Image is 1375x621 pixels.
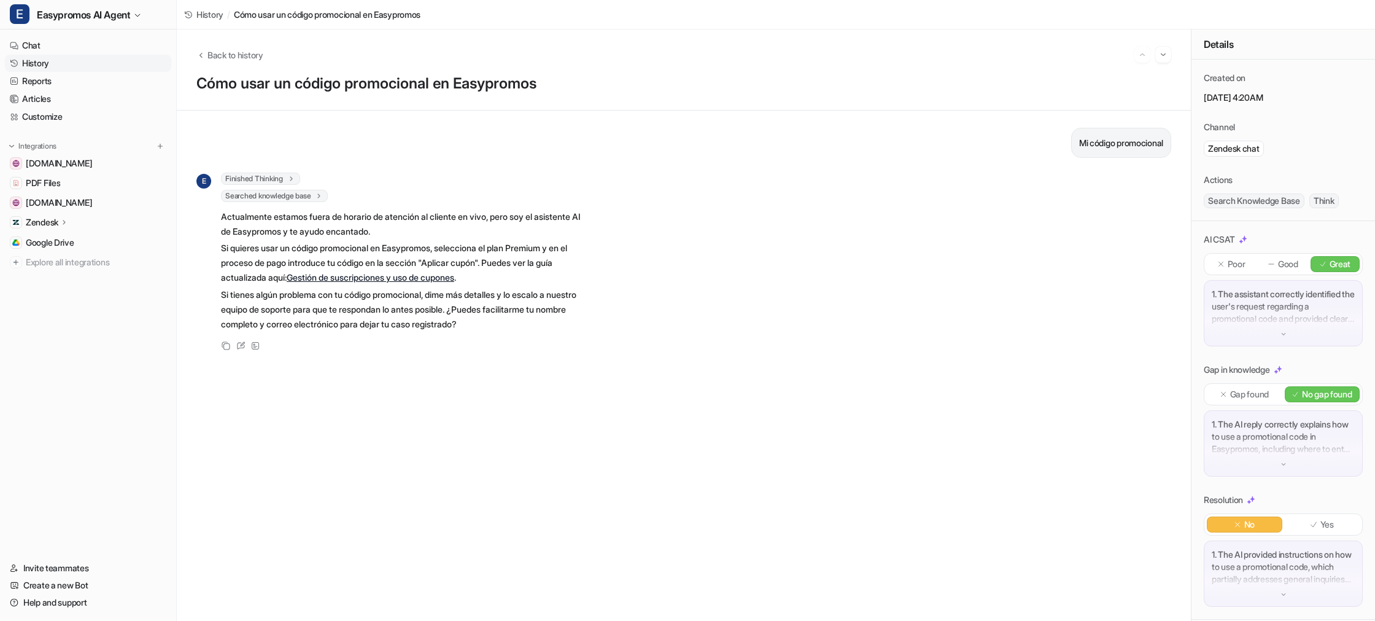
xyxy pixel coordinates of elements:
a: Invite teammates [5,560,171,577]
span: Back to history [207,49,263,61]
a: PDF FilesPDF Files [5,174,171,192]
p: No gap found [1302,388,1352,400]
img: Google Drive [12,239,20,246]
img: menu_add.svg [156,142,165,150]
span: Explore all integrations [26,252,166,272]
a: Google DriveGoogle Drive [5,234,171,251]
span: Cómo usar un código promocional en Easypromos [234,8,420,21]
p: Si quieres usar un código promocional en Easypromos, selecciona el plan Premium y en el proceso d... [221,241,580,285]
span: [DOMAIN_NAME] [26,157,92,170]
a: Customize [5,108,171,125]
p: Poor [1228,258,1245,270]
button: Go to next session [1155,47,1171,63]
a: Articles [5,90,171,107]
a: Explore all integrations [5,254,171,271]
img: expand menu [7,142,16,150]
a: www.easypromosapp.com[DOMAIN_NAME] [5,194,171,211]
img: down-arrow [1279,330,1288,338]
img: explore all integrations [10,256,22,268]
p: 1. The AI provided instructions on how to use a promotional code, which partially addresses gener... [1212,549,1355,585]
p: 1. The AI reply correctly explains how to use a promotional code in Easypromos, including where t... [1212,418,1355,455]
p: Resolution [1204,494,1243,506]
span: Finished Thinking [221,173,300,185]
h1: Cómo usar un código promocional en Easypromos [196,75,1171,93]
a: History [184,8,223,21]
div: Details [1191,29,1375,60]
img: Next session [1159,49,1168,60]
span: E [196,174,211,189]
a: Help and support [5,594,171,611]
span: Easypromos AI Agent [37,6,130,23]
span: [DOMAIN_NAME] [26,197,92,209]
p: Zendesk [26,216,58,228]
img: easypromos-apiref.redoc.ly [12,160,20,167]
button: Integrations [5,140,60,152]
p: Gap in knowledge [1204,364,1270,376]
img: down-arrow [1279,590,1288,599]
p: [DATE] 4:20AM [1204,92,1363,104]
p: Yes [1320,518,1334,531]
p: Channel [1204,121,1235,133]
a: easypromos-apiref.redoc.ly[DOMAIN_NAME] [5,155,171,172]
span: History [196,8,223,21]
a: Reports [5,72,171,90]
img: www.easypromosapp.com [12,199,20,206]
span: / [227,8,230,21]
span: Think [1309,193,1339,208]
p: No [1244,518,1255,531]
p: Zendesk chat [1208,143,1260,155]
button: Back to history [196,49,263,61]
img: Zendesk [12,219,20,226]
p: Integrations [18,141,56,151]
img: Previous session [1138,49,1147,60]
a: History [5,55,171,72]
p: Gap found [1230,388,1269,400]
a: Chat [5,37,171,54]
img: down-arrow [1279,460,1288,469]
img: PDF Files [12,179,20,187]
p: Actualmente estamos fuera de horario de atención al cliente en vivo, pero soy el asistente AI de ... [221,209,580,239]
span: PDF Files [26,177,60,189]
a: Gestión de suscripciones y uso de cupones [287,272,454,283]
p: Si tienes algún problema con tu código promocional, dime más detalles y lo escalo a nuestro equip... [221,287,580,332]
span: Searched knowledge base [221,190,328,202]
span: Google Drive [26,236,74,249]
button: Go to previous session [1134,47,1150,63]
a: Create a new Bot [5,577,171,594]
span: E [10,4,29,24]
p: Created on [1204,72,1245,84]
p: Mi código promocional [1079,136,1163,150]
p: AI CSAT [1204,233,1235,246]
p: Great [1330,258,1351,270]
p: 1. The assistant correctly identified the user's request regarding a promotional code and provide... [1212,288,1355,325]
p: Actions [1204,174,1233,186]
p: Good [1278,258,1298,270]
span: Search Knowledge Base [1204,193,1304,208]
